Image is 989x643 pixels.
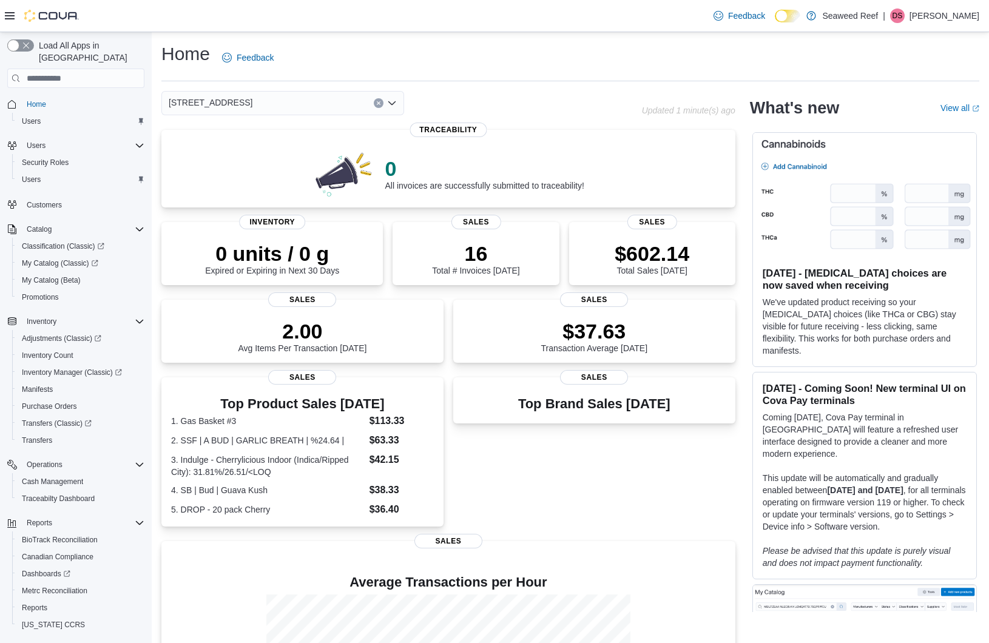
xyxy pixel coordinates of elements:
[763,267,967,291] h3: [DATE] - [MEDICAL_DATA] choices are now saved when receiving
[12,398,149,415] button: Purchase Orders
[22,569,70,579] span: Dashboards
[750,98,839,118] h2: What's new
[17,567,75,581] a: Dashboards
[17,348,78,363] a: Inventory Count
[22,158,69,167] span: Security Roles
[12,599,149,616] button: Reports
[27,518,52,528] span: Reports
[22,222,144,237] span: Catalog
[12,473,149,490] button: Cash Management
[27,200,62,210] span: Customers
[370,453,434,467] dd: $42.15
[237,52,274,64] span: Feedback
[22,197,144,212] span: Customers
[972,105,979,112] svg: External link
[2,95,149,113] button: Home
[17,365,127,380] a: Inventory Manager (Classic)
[17,601,144,615] span: Reports
[2,195,149,213] button: Customers
[17,618,144,632] span: Washington CCRS
[728,10,765,22] span: Feedback
[763,382,967,406] h3: [DATE] - Coming Soon! New terminal UI on Cova Pay terminals
[27,141,46,150] span: Users
[171,575,726,590] h4: Average Transactions per Hour
[22,138,50,153] button: Users
[312,149,376,198] img: 0
[12,154,149,171] button: Security Roles
[17,239,144,254] span: Classification (Classic)
[22,436,52,445] span: Transfers
[171,415,365,427] dt: 1. Gas Basket #3
[12,490,149,507] button: Traceabilty Dashboard
[27,99,46,109] span: Home
[763,472,967,533] p: This update will be automatically and gradually enabled between , for all terminals operating on ...
[22,516,57,530] button: Reports
[17,433,57,448] a: Transfers
[12,616,149,633] button: [US_STATE] CCRS
[17,382,58,397] a: Manifests
[627,215,677,229] span: Sales
[12,347,149,364] button: Inventory Count
[22,535,98,545] span: BioTrack Reconciliation
[910,8,979,23] p: [PERSON_NAME]
[12,113,149,130] button: Users
[370,414,434,428] dd: $113.33
[827,485,903,495] strong: [DATE] and [DATE]
[268,292,336,307] span: Sales
[22,385,53,394] span: Manifests
[17,433,144,448] span: Transfers
[17,584,144,598] span: Metrc Reconciliation
[17,382,144,397] span: Manifests
[17,348,144,363] span: Inventory Count
[17,155,73,170] a: Security Roles
[560,370,628,385] span: Sales
[22,351,73,360] span: Inventory Count
[518,397,670,411] h3: Top Brand Sales [DATE]
[615,241,689,266] p: $602.14
[763,546,951,568] em: Please be advised that this update is purely visual and does not impact payment functionality.
[22,494,95,503] span: Traceabilty Dashboard
[22,96,144,112] span: Home
[890,8,905,23] div: David Schwab
[12,330,149,347] a: Adjustments (Classic)
[17,618,90,632] a: [US_STATE] CCRS
[22,552,93,562] span: Canadian Compliance
[171,484,365,496] dt: 4. SB | Bud | Guava Kush
[12,272,149,289] button: My Catalog (Beta)
[541,319,647,353] div: Transaction Average [DATE]
[17,491,144,506] span: Traceabilty Dashboard
[763,296,967,357] p: We've updated product receiving so your [MEDICAL_DATA] choices (like THCa or CBG) stay visible fo...
[22,97,51,112] a: Home
[12,531,149,548] button: BioTrack Reconciliation
[17,533,103,547] a: BioTrack Reconciliation
[238,319,366,353] div: Avg Items Per Transaction [DATE]
[17,290,64,305] a: Promotions
[17,550,98,564] a: Canadian Compliance
[410,123,487,137] span: Traceability
[17,172,144,187] span: Users
[205,241,339,275] div: Expired or Expiring in Next 30 Days
[17,256,103,271] a: My Catalog (Classic)
[22,241,104,251] span: Classification (Classic)
[17,273,144,288] span: My Catalog (Beta)
[22,175,41,184] span: Users
[432,241,519,275] div: Total # Invoices [DATE]
[12,565,149,582] a: Dashboards
[22,516,144,530] span: Reports
[432,241,519,266] p: 16
[268,370,336,385] span: Sales
[387,98,397,108] button: Open list of options
[17,331,106,346] a: Adjustments (Classic)
[2,313,149,330] button: Inventory
[12,415,149,432] a: Transfers (Classic)
[161,42,210,66] h1: Home
[22,138,144,153] span: Users
[217,45,278,70] a: Feedback
[238,319,366,343] p: 2.00
[370,502,434,517] dd: $36.40
[17,584,92,598] a: Metrc Reconciliation
[17,474,144,489] span: Cash Management
[17,550,144,564] span: Canadian Compliance
[12,381,149,398] button: Manifests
